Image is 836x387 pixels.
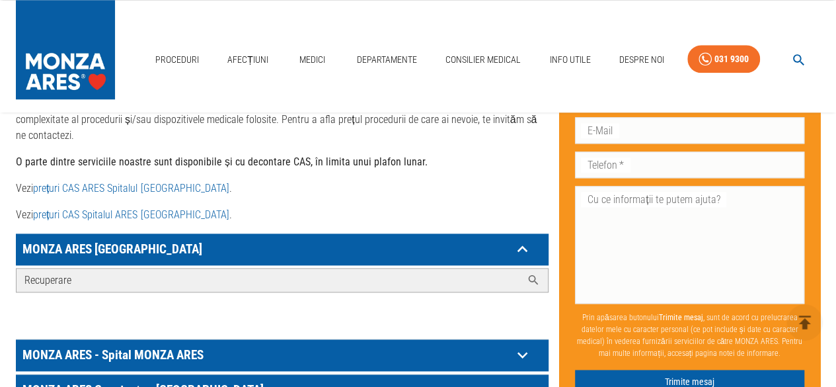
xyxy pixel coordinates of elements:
a: Consilier Medical [440,46,526,73]
a: prețuri CAS Spitalul ARES [GEOGRAPHIC_DATA] [33,208,229,221]
p: Valorile afișate reprezintă tarifele standard. Acestea pot suferi modificări incluzând, dar fără ... [16,96,549,144]
a: prețuri CAS ARES Spitalul [GEOGRAPHIC_DATA] [33,182,229,194]
b: Trimite mesaj [658,312,703,322]
a: Despre Noi [614,46,669,73]
button: delete [786,304,823,341]
strong: O parte dintre serviciile noastre sunt disponibile și cu decontare CAS, în limita unui plafon lunar. [16,155,428,168]
p: MONZA ARES [GEOGRAPHIC_DATA] [19,239,512,259]
p: Prin apăsarea butonului , sunt de acord cu prelucrarea datelor mele cu caracter personal (ce pot ... [575,306,804,364]
a: Proceduri [150,46,204,73]
div: MONZA ARES [GEOGRAPHIC_DATA] [16,234,549,265]
a: Medici [291,46,334,73]
div: MONZA ARES - Spital MONZA ARES [16,339,549,371]
p: Vezi . [16,181,549,196]
p: MONZA ARES - Spital MONZA ARES [19,345,512,365]
div: 031 9300 [714,51,749,67]
div: MONZA ARES [GEOGRAPHIC_DATA] [16,268,549,292]
a: Departamente [352,46,422,73]
a: Info Utile [544,46,595,73]
p: Vezi . [16,207,549,223]
a: Afecțiuni [222,46,274,73]
a: 031 9300 [687,45,760,73]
